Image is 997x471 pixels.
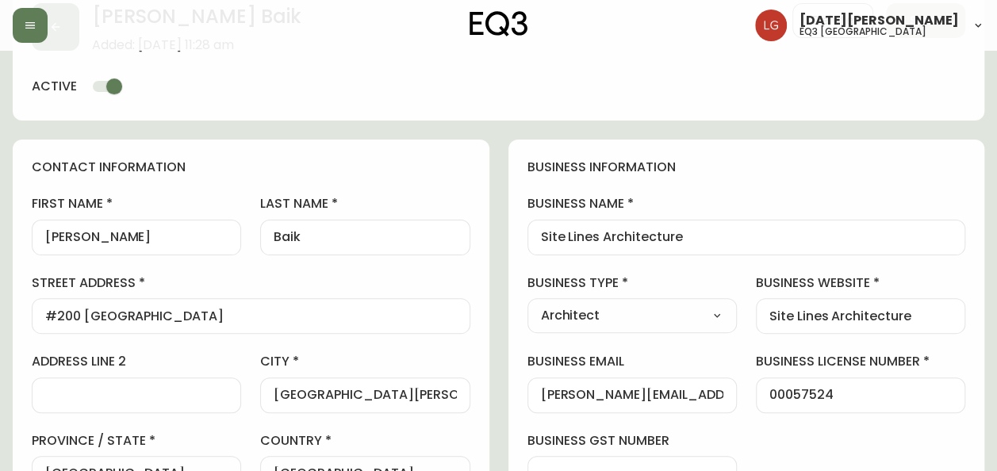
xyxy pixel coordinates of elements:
label: business type [527,274,737,292]
img: 2638f148bab13be18035375ceda1d187 [755,10,787,41]
label: street address [32,274,470,292]
label: business email [527,353,737,370]
label: business license number [756,353,965,370]
label: first name [32,195,241,213]
label: province / state [32,432,241,450]
label: last name [260,195,470,213]
label: business name [527,195,966,213]
h4: business information [527,159,966,176]
h4: active [32,78,77,95]
label: country [260,432,470,450]
img: logo [470,11,528,36]
h5: eq3 [GEOGRAPHIC_DATA] [800,27,926,36]
label: address line 2 [32,353,241,370]
label: city [260,353,470,370]
h4: contact information [32,159,470,176]
input: https://www.designshop.com [769,308,952,324]
span: Added: [DATE] 11:28 am [92,38,301,52]
label: business gst number [527,432,737,450]
span: [DATE][PERSON_NAME] [800,14,959,27]
label: business website [756,274,965,292]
